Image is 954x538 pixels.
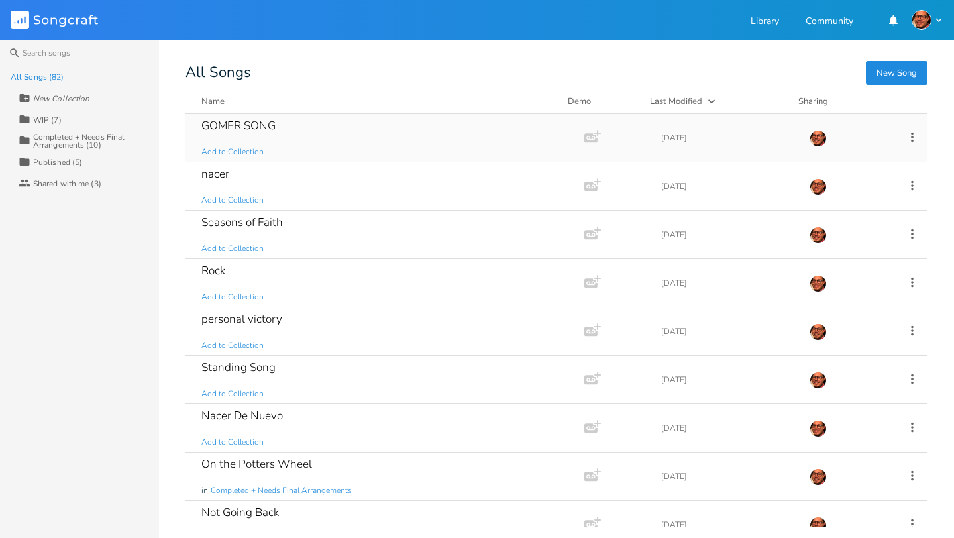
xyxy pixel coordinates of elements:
img: Isai Serrano [912,10,931,30]
div: On the Potters Wheel [201,458,312,470]
img: Isai Serrano [810,227,827,244]
div: Last Modified [650,95,702,107]
div: [DATE] [661,134,794,142]
div: Rock [201,265,225,276]
img: Isai Serrano [810,130,827,147]
button: Name [201,95,552,108]
span: Add to Collection [201,292,264,303]
div: All Songs (82) [11,73,64,81]
div: All Songs [185,66,927,79]
div: Name [201,95,225,107]
div: [DATE] [661,376,794,384]
div: [DATE] [661,231,794,239]
div: WIP (7) [33,116,62,124]
a: Library [751,17,779,28]
div: personal victory [201,313,282,325]
img: Isai Serrano [810,420,827,437]
div: Standing Song [201,362,276,373]
img: Isai Serrano [810,323,827,341]
div: [DATE] [661,182,794,190]
img: Isai Serrano [810,178,827,195]
span: Add to Collection [201,195,264,206]
div: Published (5) [33,158,82,166]
img: Isai Serrano [810,372,827,389]
button: Last Modified [650,95,782,108]
span: Add to Collection [201,437,264,448]
div: Sharing [798,95,878,108]
span: Add to Collection [201,146,264,158]
button: New Song [866,61,927,85]
div: Completed + Needs Final Arrangements (10) [33,133,159,149]
div: nacer [201,168,229,180]
span: Add to Collection [201,243,264,254]
img: Isai Serrano [810,517,827,534]
div: [DATE] [661,472,794,480]
span: in [201,485,208,496]
div: GOMER SONG [201,120,276,131]
div: New Collection [33,95,89,103]
div: [DATE] [661,279,794,287]
div: Demo [568,95,634,108]
span: Add to Collection [201,340,264,351]
div: Shared with me (3) [33,180,101,188]
div: [DATE] [661,424,794,432]
div: [DATE] [661,327,794,335]
div: Seasons of Faith [201,217,283,228]
img: Isai Serrano [810,275,827,292]
span: Add to Collection [201,388,264,400]
div: Nacer De Nuevo [201,410,283,421]
img: Isai Serrano [810,468,827,486]
div: [DATE] [661,521,794,529]
a: Community [806,17,853,28]
div: Not Going Back [201,507,279,518]
span: Completed + Needs Final Arrangements [211,485,352,496]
